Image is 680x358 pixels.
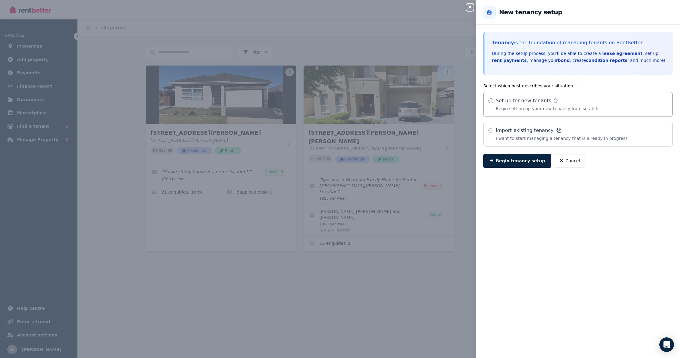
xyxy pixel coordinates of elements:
span: Begin setting up your new tenancy from scratch [496,106,598,112]
strong: condition reports [586,58,627,63]
input: Import existing tenancyI want to start managing a tenancy that is already in progress [488,128,493,133]
span: Import existing tenancy [496,127,561,134]
p: is the foundation of managing tenants on RentBetter. [492,39,665,46]
span: I want to start managing a tenancy that is already in progress [496,135,627,141]
h2: New tenancy setup [499,8,562,16]
p: During the setup process, you'll be able to create a , set up , manage your , create , and much m... [492,50,665,64]
button: Begin tenancy setup [483,154,551,168]
div: Open Intercom Messenger [659,337,674,352]
strong: Tenancy [492,40,514,46]
label: I want to start managing a tenancy that is already in progress [483,122,673,147]
strong: rent payments [492,58,527,63]
strong: lease agreement [602,51,643,56]
input: Set up for new tenantsBegin setting up your new tenancy from scratch [488,98,493,103]
button: Cancel [554,154,586,167]
label: Select which best describes your situation... [483,83,577,88]
span: Set up for new tenants [496,97,559,104]
strong: bond [558,58,570,63]
label: Begin setting up your new tenancy from scratch [483,92,673,117]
